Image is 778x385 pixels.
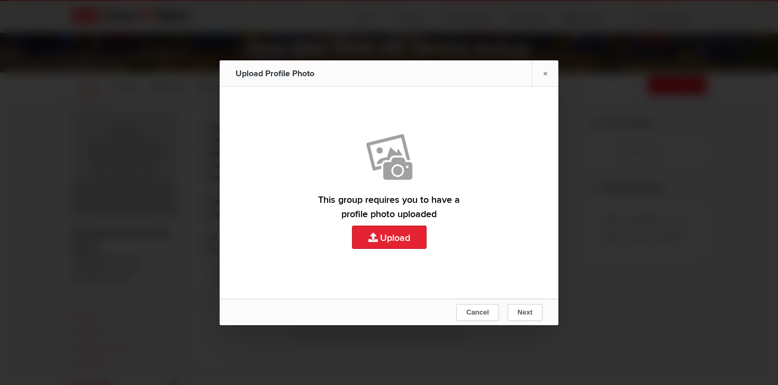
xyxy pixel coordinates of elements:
a: Upload [220,87,558,299]
span: Upload [375,91,404,100]
div: Upload Profile Photo [236,60,352,87]
span: Next [518,308,532,316]
button: Next [508,304,542,321]
a: × [532,60,558,86]
span: Cancel [466,308,489,316]
button: Cancel [456,304,499,321]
